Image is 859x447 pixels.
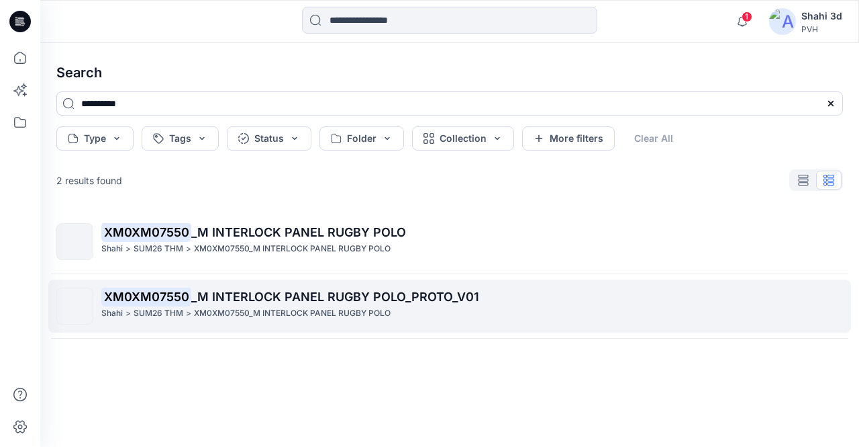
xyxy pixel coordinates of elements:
div: Shahi 3d [801,8,842,24]
p: SUM26 THM [134,242,183,256]
p: > [186,307,191,321]
p: > [125,307,131,321]
button: Folder [319,126,404,151]
a: XM0XM07550_M INTERLOCK PANEL RUGBY POLO_PROTO_V01Shahi>SUM26 THM>XM0XM07550_M INTERLOCK PANEL RUG... [48,280,851,333]
p: > [125,242,131,256]
h4: Search [46,54,854,91]
p: Shahi [101,242,123,256]
span: _M INTERLOCK PANEL RUGBY POLO [191,225,406,239]
p: XM0XM07550_M INTERLOCK PANEL RUGBY POLO [194,242,391,256]
a: XM0XM07550_M INTERLOCK PANEL RUGBY POLOShahi>SUM26 THM>XM0XM07550_M INTERLOCK PANEL RUGBY POLO [48,215,851,268]
div: PVH [801,24,842,34]
img: avatar [769,8,796,35]
p: > [186,242,191,256]
p: 2 results found [56,173,122,188]
p: SUM26 THM [134,307,183,321]
span: 1 [742,11,752,22]
p: XM0XM07550_M INTERLOCK PANEL RUGBY POLO [194,307,391,321]
span: _M INTERLOCK PANEL RUGBY POLO_PROTO_V01 [191,290,479,304]
p: Shahi [101,307,123,321]
button: Type [56,126,134,151]
button: Tags [142,126,219,151]
mark: XM0XM07550 [101,222,191,241]
button: More filters [522,126,615,151]
mark: XM0XM07550 [101,287,191,306]
button: Collection [412,126,514,151]
button: Status [227,126,311,151]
